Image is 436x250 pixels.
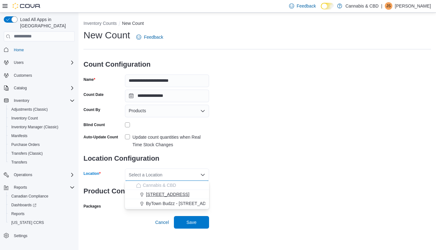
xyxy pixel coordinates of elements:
span: Products [129,107,146,114]
button: Reports [1,183,77,192]
span: Dashboards [11,203,36,208]
span: Load All Apps in [GEOGRAPHIC_DATA] [18,16,75,29]
span: Reports [14,185,27,190]
a: Customers [11,72,35,79]
span: Operations [14,172,32,177]
button: Catalog [1,84,77,92]
p: Cannabis & CBD [345,2,379,10]
a: Home [11,46,26,54]
div: Blind Count [83,122,105,127]
button: New Count [122,21,144,26]
span: Customers [11,71,75,79]
button: Purchase Orders [6,140,77,149]
span: JS [386,2,391,10]
span: Purchase Orders [9,141,75,148]
span: Home [14,47,24,53]
span: Inventory [11,97,75,104]
button: Inventory Manager (Classic) [6,123,77,131]
a: Transfers [9,158,30,166]
button: Users [11,59,26,66]
button: Operations [11,171,35,179]
button: Inventory Counts [83,21,117,26]
label: Auto-Update Count [83,135,118,140]
span: Reports [11,211,24,216]
span: Inventory Manager (Classic) [11,125,58,130]
span: Settings [11,231,75,239]
button: Manifests [6,131,77,140]
span: Reports [11,184,75,191]
a: Inventory Count [9,114,40,122]
h3: Count Configuration [83,54,209,75]
span: Operations [11,171,75,179]
a: Feedback [134,31,165,43]
button: Reports [11,184,30,191]
span: Cannabis & CBD [143,182,176,188]
a: Settings [11,232,30,240]
button: Customers [1,71,77,80]
span: [STREET_ADDRESS] [146,191,189,197]
div: Choose from the following options [125,181,209,208]
span: Canadian Compliance [9,192,75,200]
button: Open list of options [200,108,205,114]
button: [STREET_ADDRESS] [125,190,209,199]
label: Location [83,171,101,176]
a: Dashboards [9,201,39,209]
span: Settings [14,233,27,238]
span: Users [11,59,75,66]
span: Save [186,219,196,225]
button: Operations [1,170,77,179]
button: Transfers [6,158,77,167]
span: [US_STATE] CCRS [11,220,44,225]
span: Home [11,46,75,54]
a: Transfers (Classic) [9,150,45,157]
a: Reports [9,210,27,218]
label: Count By [83,107,100,112]
span: Feedback [297,3,316,9]
span: ByTown Budzz - [STREET_ADDRESS] [146,200,222,207]
a: Dashboards [6,201,77,209]
h3: Location Configuration [83,148,209,169]
p: | [381,2,382,10]
button: Canadian Compliance [6,192,77,201]
span: Transfers [9,158,75,166]
label: Count Date [83,92,104,97]
a: Purchase Orders [9,141,42,148]
a: Canadian Compliance [9,192,51,200]
span: Cancel [155,219,169,225]
label: Name [83,77,95,82]
span: Feedback [144,34,163,40]
span: Customers [14,73,32,78]
span: Users [14,60,24,65]
button: Save [174,216,209,229]
span: Manifests [11,133,27,138]
button: Reports [6,209,77,218]
span: Adjustments (Classic) [11,107,48,112]
span: Inventory [14,98,29,103]
span: Purchase Orders [11,142,40,147]
input: Press the down key to open a popover containing a calendar. [125,90,209,102]
button: Inventory [11,97,32,104]
input: Dark Mode [321,3,334,9]
span: Catalog [14,86,27,91]
span: Transfers [11,160,27,165]
button: Users [1,58,77,67]
span: Adjustments (Classic) [9,106,75,113]
nav: An example of EuiBreadcrumbs [83,20,431,28]
button: Adjustments (Classic) [6,105,77,114]
button: Catalog [11,84,29,92]
div: Jonathan Schruder [385,2,392,10]
button: Transfers (Classic) [6,149,77,158]
button: Inventory [1,96,77,105]
span: Canadian Compliance [11,194,48,199]
a: Manifests [9,132,30,140]
div: Update count quantities when Real Time Stock Changes [132,133,209,148]
h1: New Count [83,29,130,42]
span: Reports [9,210,75,218]
a: Adjustments (Classic) [9,106,50,113]
span: Inventory Count [9,114,75,122]
button: Close list of options [200,172,205,177]
img: Cova [13,3,41,9]
label: Packages [83,204,101,209]
button: Home [1,45,77,54]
